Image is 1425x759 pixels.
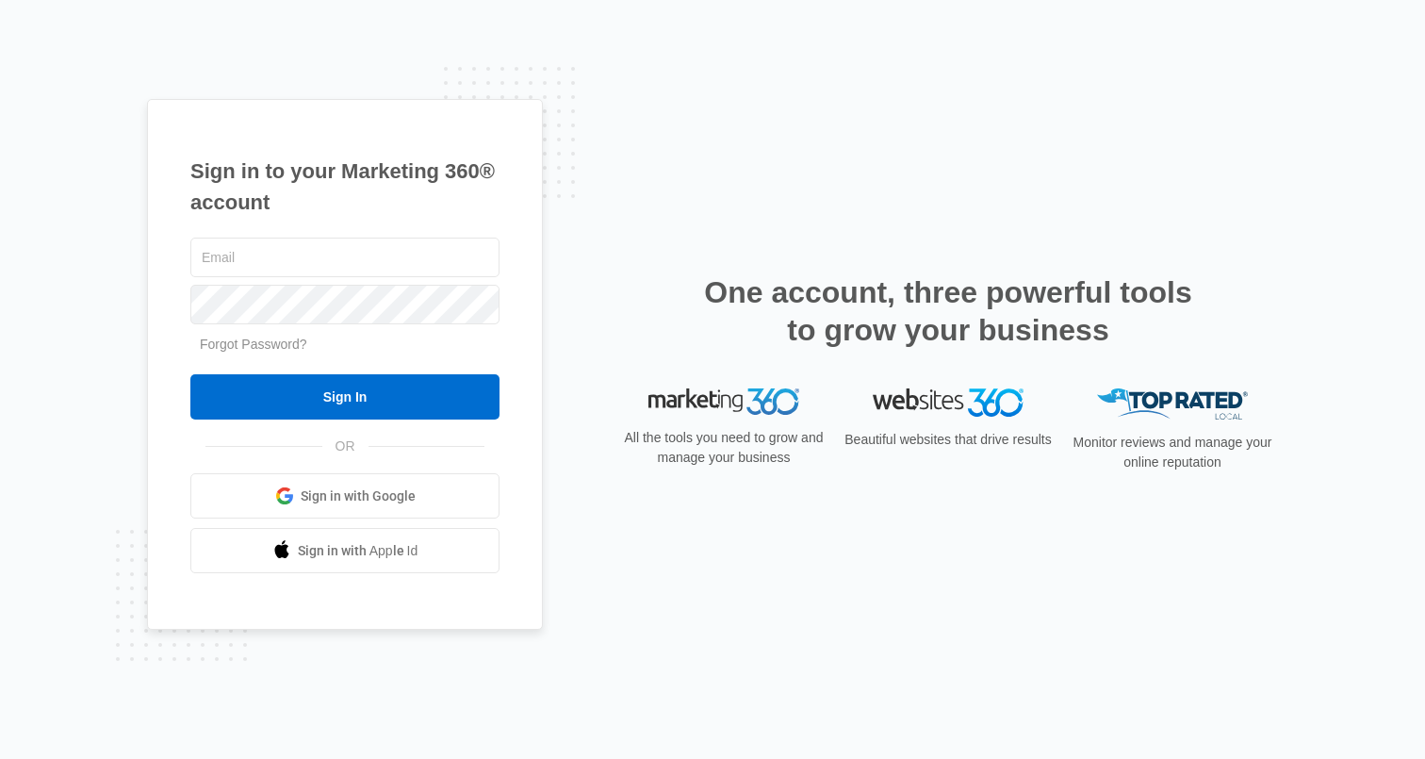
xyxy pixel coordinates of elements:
[873,388,1024,416] img: Websites 360
[190,238,500,277] input: Email
[298,541,418,561] span: Sign in with Apple Id
[648,388,799,415] img: Marketing 360
[618,428,829,468] p: All the tools you need to grow and manage your business
[322,437,369,456] span: OR
[698,273,1198,349] h2: One account, three powerful tools to grow your business
[1067,433,1278,472] p: Monitor reviews and manage your online reputation
[1097,388,1248,420] img: Top Rated Local
[301,487,416,506] span: Sign in with Google
[190,374,500,420] input: Sign In
[190,156,500,218] h1: Sign in to your Marketing 360® account
[200,337,307,352] a: Forgot Password?
[190,528,500,573] a: Sign in with Apple Id
[190,473,500,519] a: Sign in with Google
[843,430,1054,450] p: Beautiful websites that drive results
